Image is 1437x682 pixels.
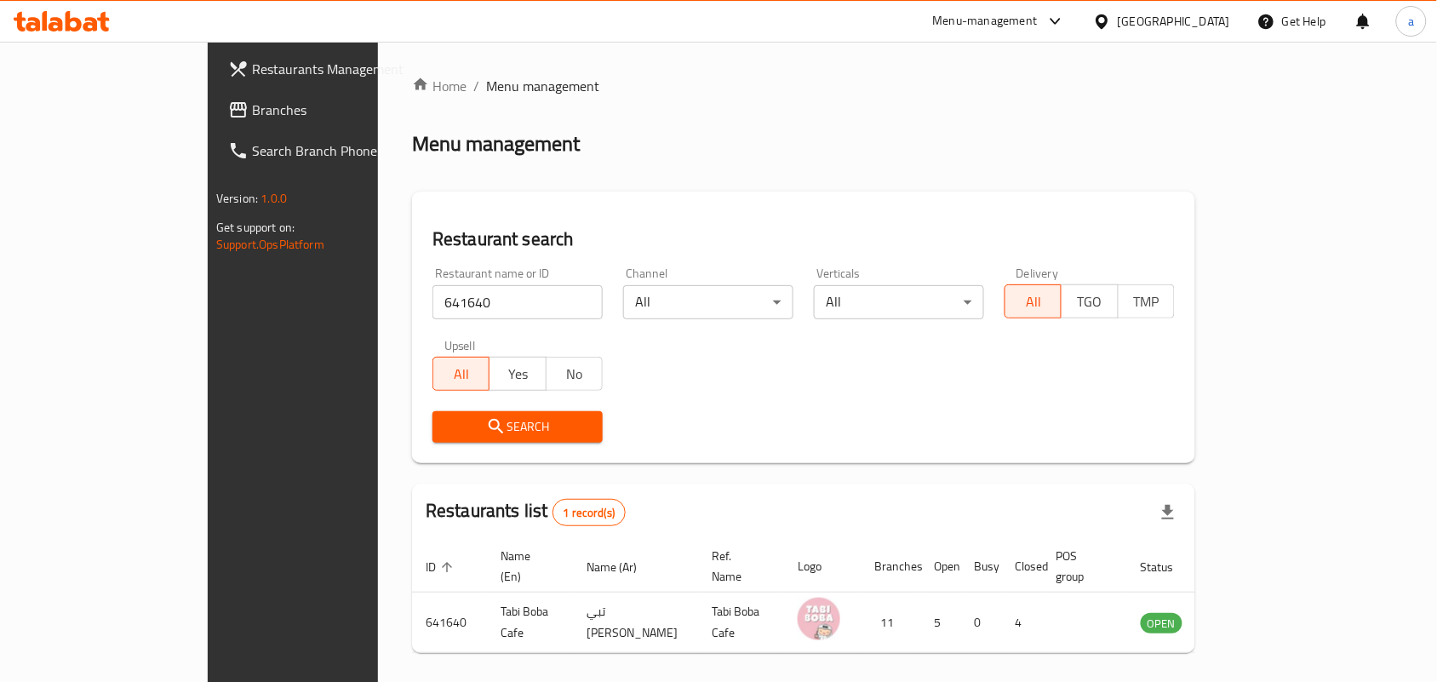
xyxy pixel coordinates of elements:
div: [GEOGRAPHIC_DATA] [1118,12,1230,31]
td: 641640 [412,593,487,653]
span: TMP [1125,289,1168,314]
button: TMP [1118,284,1175,318]
a: Support.OpsPlatform [216,233,324,255]
span: Name (En) [501,546,552,587]
a: Search Branch Phone [215,130,448,171]
td: تبي [PERSON_NAME] [573,593,698,653]
div: Export file [1148,492,1188,533]
input: Search for restaurant name or ID.. [432,285,603,319]
span: a [1408,12,1414,31]
div: Total records count [552,499,627,526]
button: All [1005,284,1062,318]
td: 11 [861,593,920,653]
span: ID [426,557,458,577]
label: Upsell [444,340,476,352]
li: / [473,76,479,96]
span: TGO [1068,289,1111,314]
img: Tabi Boba Cafe [798,598,840,640]
span: Status [1141,557,1196,577]
td: 4 [1002,593,1043,653]
span: 1 record(s) [553,505,626,521]
th: Branches [861,541,920,593]
span: Search [446,416,589,438]
span: Menu management [486,76,599,96]
button: All [432,357,489,391]
span: Version: [216,187,258,209]
button: Search [432,411,603,443]
span: Branches [252,100,434,120]
th: Open [920,541,961,593]
span: Get support on: [216,216,295,238]
span: 1.0.0 [260,187,287,209]
button: TGO [1061,284,1118,318]
table: enhanced table [412,541,1275,653]
td: Tabi Boba Cafe [487,593,573,653]
a: Branches [215,89,448,130]
label: Delivery [1016,267,1059,279]
div: OPEN [1141,613,1182,633]
div: Menu-management [933,11,1038,32]
a: Restaurants Management [215,49,448,89]
button: Yes [489,357,546,391]
span: Search Branch Phone [252,140,434,161]
nav: breadcrumb [412,76,1195,96]
th: Busy [961,541,1002,593]
span: All [440,362,483,387]
span: All [1012,289,1055,314]
span: No [553,362,596,387]
td: 0 [961,593,1002,653]
span: Restaurants Management [252,59,434,79]
div: All [623,285,793,319]
span: Ref. Name [712,546,764,587]
h2: Restaurants list [426,498,626,526]
th: Logo [784,541,861,593]
td: 5 [920,593,961,653]
td: Tabi Boba Cafe [698,593,784,653]
button: No [546,357,603,391]
span: Yes [496,362,539,387]
span: POS group [1056,546,1107,587]
span: OPEN [1141,614,1182,633]
h2: Menu management [412,130,580,158]
div: All [814,285,984,319]
th: Closed [1002,541,1043,593]
span: Name (Ar) [587,557,659,577]
h2: Restaurant search [432,226,1175,252]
